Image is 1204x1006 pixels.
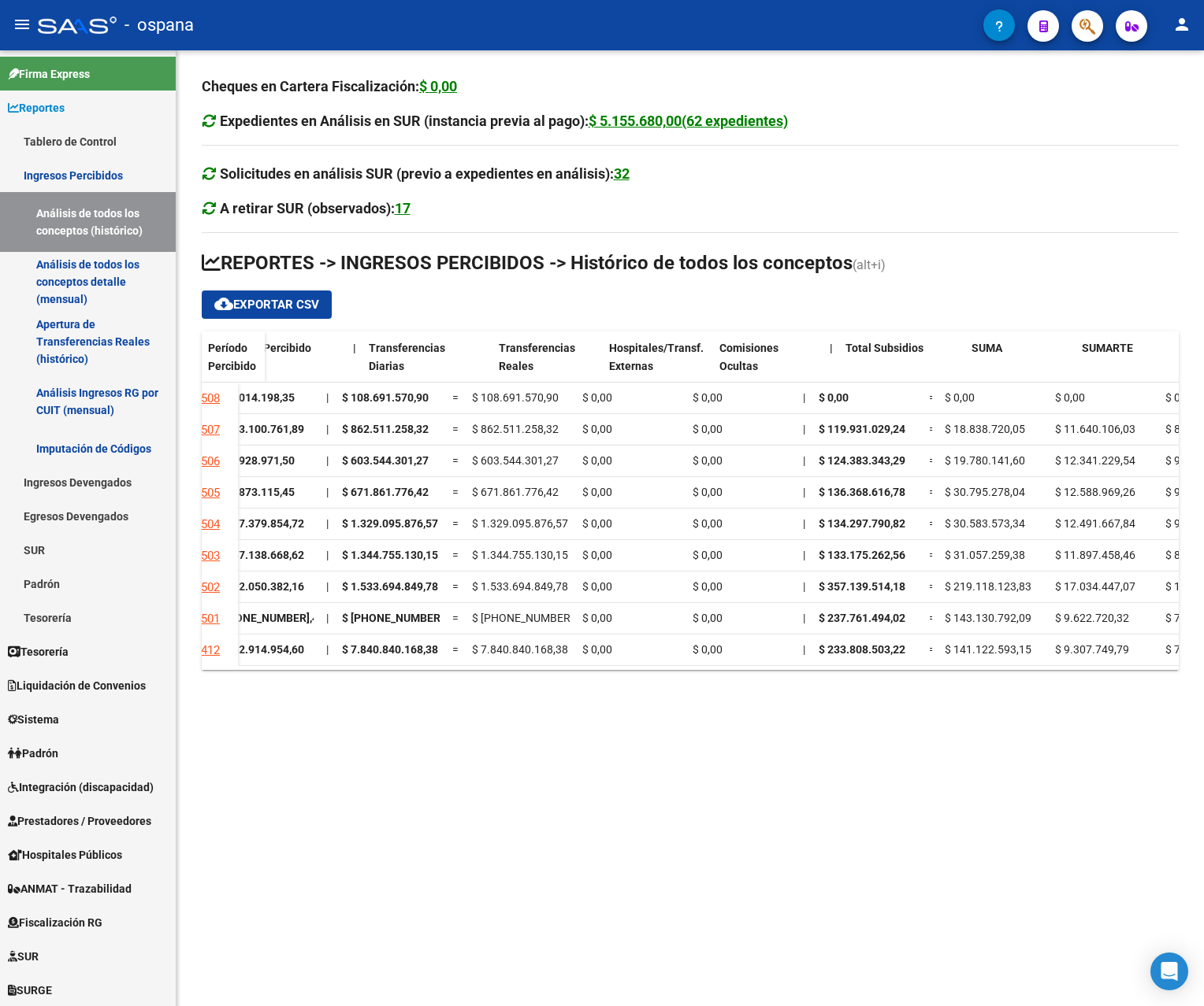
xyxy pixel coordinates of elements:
span: $ 124.383.343,29 [819,454,905,467]
span: = [452,454,459,467]
span: | [803,391,805,404]
span: $ 0,00 [819,391,849,404]
span: = [452,643,459,656]
span: SUMA [972,342,1002,354]
span: = [929,580,935,593]
span: $ 0,00 [945,391,975,404]
span: $ 0,00 [693,612,723,624]
span: | [326,643,329,656]
div: $ 5.155.680,00(62 expedientes) [589,110,788,132]
span: $ 108.691.570,90 [342,391,429,404]
span: $ 0,00 [582,423,612,435]
span: Firma Express [8,65,90,83]
span: Padrón [8,745,58,762]
span: | [326,486,329,498]
span: $ 671.861.776,42 [342,486,429,498]
span: $ 12.341.229,54 [1055,454,1135,467]
strong: Expedientes en Análisis en SUR (instancia previa al pago): [220,113,788,129]
strong: $ 1.647.138.668,62 [208,549,304,561]
strong: $ 8.362.914.954,60 [208,643,304,656]
span: | [326,454,329,467]
span: $ 233.808.503,22 [819,643,905,656]
span: $ 1.533.694.849,78 [472,580,568,593]
span: = [929,423,935,435]
span: = [929,391,935,404]
mat-icon: cloud_download [214,294,233,313]
strong: $ [PHONE_NUMBER],44 [208,612,325,624]
span: $ 357.139.514,18 [819,580,905,593]
span: | [803,423,805,435]
span: | [326,391,329,404]
span: $ 31.057.259,38 [945,549,1025,561]
span: $ 671.861.776,42 [472,486,559,498]
span: | [326,423,329,435]
span: $ 136.368.616,78 [819,486,905,498]
span: = [452,423,459,435]
span: = [929,517,935,530]
span: Hospitales/Transf. Externas [609,342,704,372]
strong: A retirar SUR (observados): [220,200,411,216]
datatable-header-cell: Comisiones Ocultas [713,331,823,398]
span: REPORTES -> INGRESOS PERCIBIDOS -> Histórico de todos los conceptos [202,252,853,274]
span: $ 17.034.447,07 [1055,580,1135,593]
span: $ 0,00 [582,517,612,530]
strong: $ 1.577.379.854,72 [208,517,304,530]
span: $ 0,00 [1055,391,1085,404]
span: | [803,643,805,656]
span: $ 219.118.123,83 [945,580,1031,593]
span: $ 11.897.458,46 [1055,549,1135,561]
span: = [452,517,459,530]
span: $ 11.640.106,03 [1055,423,1135,435]
span: $ 119.931.029,24 [819,423,905,435]
strong: $ 2.192.050.382,16 [208,580,304,593]
datatable-header-cell: SUMA [965,331,1076,398]
span: | [830,342,833,354]
datatable-header-cell: Total Percibido [229,331,347,398]
datatable-header-cell: Transferencias Reales [492,331,603,398]
datatable-header-cell: Total Subsidios [839,331,949,398]
span: $ 1.329.095.876,57 [472,517,568,530]
span: (alt+i) [853,257,886,272]
span: Transferencias Diarias [369,342,445,372]
span: $ 18.838.720,05 [945,423,1025,435]
span: $ 9.307.749,79 [1055,643,1129,656]
span: = [929,612,935,624]
span: $ 134.297.790,82 [819,517,905,530]
span: $ 603.544.301,27 [342,454,429,467]
span: $ 1.329.095.876,57 [342,517,438,530]
span: $ 108.691.570,90 [472,391,559,404]
span: - ospana [124,8,194,43]
span: = [452,549,459,561]
span: $ 0,00 [693,580,723,593]
span: $ 0,00 [693,517,723,530]
span: $ 141.122.593,15 [945,643,1031,656]
span: | [353,342,356,354]
span: = [929,643,935,656]
div: Open Intercom Messenger [1150,952,1188,990]
span: = [929,486,935,498]
strong: Solicitudes en análisis SUR (previo a expedientes en análisis): [220,165,630,182]
span: Total Subsidios [845,342,923,354]
span: $ 12.588.969,26 [1055,486,1135,498]
span: $ 603.544.301,27 [472,454,559,467]
span: $ 9.622.720,32 [1055,612,1129,624]
strong: Cheques en Cartera Fiscalización: [202,78,457,94]
span: Fiscalización RG [8,914,102,931]
mat-icon: menu [13,15,32,34]
span: Exportar CSV [214,298,319,312]
datatable-header-cell: Transferencias Diarias [362,331,473,398]
strong: $ 922.873.115,45 [208,486,295,498]
span: $ 7.840.840.168,38 [472,643,568,656]
span: Período Percibido [208,342,256,372]
span: Tesorería [8,643,69,660]
span: $ 0,00 [582,486,612,498]
datatable-header-cell: | [347,331,362,398]
span: $ 1.344.755.130,15 [472,549,568,561]
span: $ 0,00 [582,643,612,656]
div: 32 [614,163,630,185]
span: $ 0,00 [582,454,612,467]
span: = [452,391,459,404]
span: | [326,549,329,561]
span: = [452,486,459,498]
span: = [452,580,459,593]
